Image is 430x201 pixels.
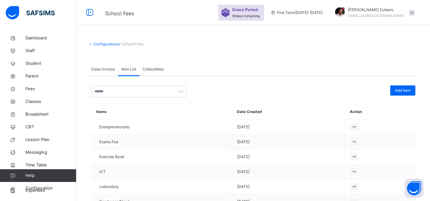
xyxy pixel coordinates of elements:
[105,10,134,17] span: School Fees
[395,88,411,93] span: Add Item
[222,8,229,17] img: sticker-purple.71386a28dfed39d6af7621340158ba97.svg
[25,149,76,156] span: Messaging
[237,184,340,190] span: [DATE]
[271,10,322,16] span: session/term information
[25,86,76,92] span: Fees
[91,104,232,120] th: Items
[25,137,76,143] span: Lesson Plan
[25,98,76,105] span: Classes
[6,6,55,19] img: safsims
[25,48,76,54] span: Staff
[237,169,340,175] span: [DATE]
[232,14,260,18] span: 16 days remaining
[237,139,340,145] span: [DATE]
[25,124,76,130] span: CBT
[237,154,340,160] span: [DATE]
[25,185,76,191] span: Configuration
[143,66,164,72] span: Collectibles
[25,111,76,117] span: Broadsheet
[25,60,76,67] span: Student
[25,162,76,168] span: Time Table
[99,124,130,130] span: Entrepreneurship
[91,66,115,72] span: Class Invoice
[237,124,340,130] span: [DATE]
[232,7,258,13] span: Grace Period
[99,184,119,190] span: Laboratory
[99,169,106,175] span: ICT
[348,7,404,13] span: [PERSON_NAME] Zubairu
[329,7,418,18] div: Umar FaruqZubairu
[119,42,144,46] span: / School Fees
[405,179,424,198] button: Open asap
[348,14,404,17] span: [EMAIL_ADDRESS][DOMAIN_NAME]
[99,154,124,160] span: Exercise Book
[232,104,345,120] th: Date Created
[93,42,119,46] a: Configurations
[25,172,76,179] span: Help
[99,139,118,145] span: Exams Fee
[345,104,415,120] th: Action
[25,35,76,41] span: Dashboard
[25,73,76,79] span: Parent
[121,66,136,72] span: Item List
